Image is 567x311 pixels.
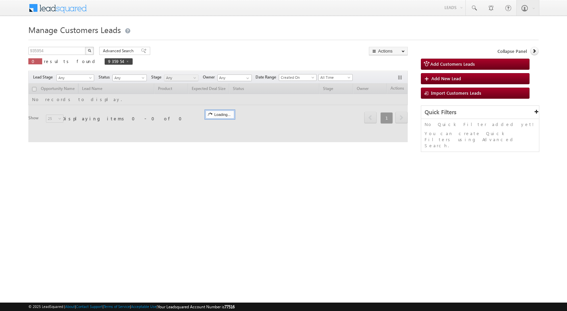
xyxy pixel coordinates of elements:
[28,24,121,35] span: Manage Customers Leads
[28,304,235,310] span: © 2025 LeadSquared | | | | |
[243,75,251,82] a: Show All Items
[99,74,112,80] span: Status
[32,58,39,64] span: 0
[497,48,527,54] span: Collapse Panel
[430,61,475,67] span: Add Customers Leads
[224,304,235,309] span: 77516
[319,74,351,81] span: All Time
[57,75,92,81] span: Any
[279,74,317,81] a: Created On
[44,58,98,64] span: results found
[369,47,408,55] button: Actions
[425,130,536,149] p: You can create Quick Filters using Advanced Search.
[113,75,145,81] span: Any
[151,74,164,80] span: Stage
[108,58,123,64] span: 935954
[158,304,235,309] span: Your Leadsquared Account Number is
[203,74,217,80] span: Owner
[431,75,461,81] span: Add New Lead
[112,74,147,81] a: Any
[431,90,481,96] span: Import Customers Leads
[421,106,539,119] div: Quick Filters
[103,48,136,54] span: Advanced Search
[206,111,234,119] div: Loading...
[217,74,252,81] input: Type to Search
[318,74,353,81] a: All Time
[164,75,196,81] span: Any
[33,74,55,80] span: Lead Stage
[65,304,75,309] a: About
[88,49,91,52] img: Search
[76,304,103,309] a: Contact Support
[255,74,279,80] span: Date Range
[131,304,157,309] a: Acceptable Use
[56,74,94,81] a: Any
[164,74,198,81] a: Any
[425,121,536,127] p: No Quick Filter added yet!
[279,74,314,81] span: Created On
[104,304,130,309] a: Terms of Service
